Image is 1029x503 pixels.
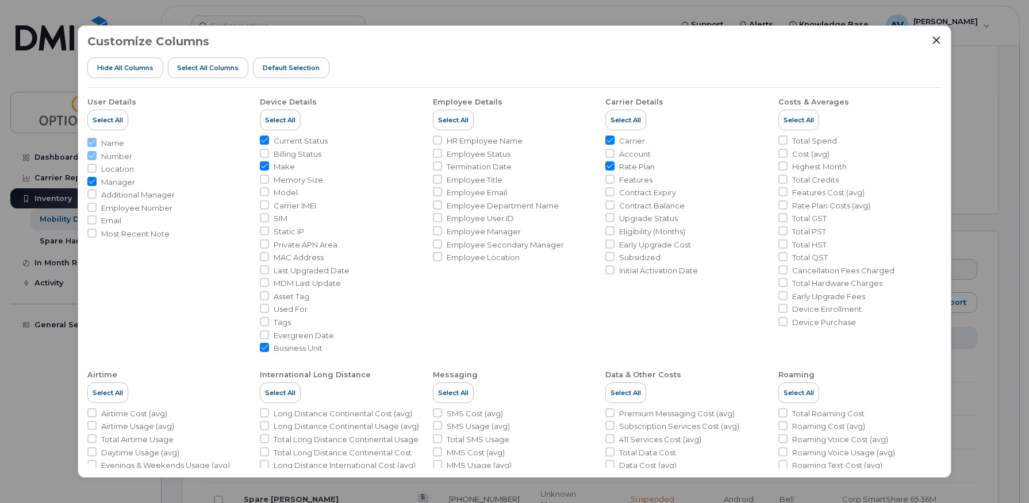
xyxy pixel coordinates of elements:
[778,97,849,107] div: Costs & Averages
[447,460,512,471] span: MMS Usage (avg)
[619,265,698,276] span: Initial Activation Date
[101,177,135,188] span: Manager
[447,175,502,185] span: Employee Title
[792,304,862,315] span: Device Enrollment
[447,239,564,250] span: Employee Secondary Manager
[447,226,521,237] span: Employee Manager
[792,421,865,432] span: Roaming Cost (avg)
[784,115,814,125] span: Select All
[87,370,117,380] div: Airtime
[447,149,510,160] span: Employee Status
[101,447,179,458] span: Daytime Usage (avg)
[87,57,163,78] button: Hide All Columns
[87,110,128,130] button: Select All
[274,304,308,315] span: Used For
[447,187,507,198] span: Employee Email
[447,434,509,445] span: Total SMS Usage
[619,187,676,198] span: Contract Expiry
[253,57,329,78] button: Default Selection
[87,35,209,48] h3: Customize Columns
[619,434,701,445] span: 411 Services Cost (avg)
[778,370,815,380] div: Roaming
[433,370,478,380] div: Messaging
[274,421,419,432] span: Long Distance Continental Usage (avg)
[792,200,870,211] span: Rate Plan Costs (avg)
[792,317,856,328] span: Device Purchase
[274,343,322,354] span: Business Unit
[447,447,505,458] span: MMS Cost (avg)
[447,252,520,263] span: Employee Location
[274,175,323,185] span: Memory Size
[778,110,819,130] button: Select All
[605,110,646,130] button: Select All
[101,151,132,162] span: Number
[274,317,291,328] span: Tags
[792,213,827,224] span: Total GST
[101,421,174,432] span: Airtime Usage (avg)
[87,382,128,403] button: Select All
[792,239,827,250] span: Total HST
[97,63,153,72] span: Hide All Columns
[260,110,301,130] button: Select All
[438,115,469,125] span: Select All
[274,226,304,237] span: Static IP
[101,189,175,200] span: Additional Manager
[792,149,830,160] span: Cost (avg)
[274,447,412,458] span: Total Long Distance Continental Cost
[792,175,839,185] span: Total Credits
[792,161,847,172] span: Highest Month
[792,434,888,445] span: Roaming Voice Cost (avg)
[619,161,655,172] span: Rate Plan
[433,110,474,130] button: Select All
[101,164,134,175] span: Location
[260,97,317,107] div: Device Details
[792,460,882,471] span: Roaming Text Cost (avg)
[792,447,895,458] span: Roaming Voice Usage (avg)
[93,388,123,397] span: Select All
[433,382,474,403] button: Select All
[274,434,418,445] span: Total Long Distance Continental Usage
[619,252,661,263] span: Subsidized
[101,138,124,149] span: Name
[447,161,512,172] span: Termination Date
[93,115,123,125] span: Select All
[619,149,651,160] span: Account
[177,63,239,72] span: Select all Columns
[274,278,341,289] span: MDM Last Update
[619,408,735,419] span: Premium Messaging Cost (avg)
[447,213,514,224] span: Employee User ID
[433,97,502,107] div: Employee Details
[619,460,677,471] span: Data Cost (avg)
[274,239,337,250] span: Private APN Area
[101,460,230,471] span: Evenings & Weekends Usage (avg)
[792,226,826,237] span: Total PST
[619,447,676,458] span: Total Data Cost
[605,370,681,380] div: Data & Other Costs
[619,213,678,224] span: Upgrade Status
[87,97,136,107] div: User Details
[265,388,295,397] span: Select All
[792,408,865,419] span: Total Roaming Cost
[611,388,641,397] span: Select All
[260,382,301,403] button: Select All
[274,408,412,419] span: Long Distance Continental Cost (avg)
[447,200,559,211] span: Employee Department Name
[605,97,663,107] div: Carrier Details
[274,149,321,160] span: Billing Status
[168,57,249,78] button: Select all Columns
[784,388,814,397] span: Select All
[274,265,350,276] span: Last Upgraded Date
[619,175,652,185] span: Features
[619,421,739,432] span: Subscription Services Cost (avg)
[274,136,328,146] span: Current Status
[263,63,320,72] span: Default Selection
[792,136,837,146] span: Total Spend
[274,330,334,341] span: Evergreen Date
[274,460,416,471] span: Long Distance International Cost (avg)
[619,226,685,237] span: Eligibility (Months)
[778,382,819,403] button: Select All
[792,278,882,289] span: Total Hardware Charges
[619,239,691,250] span: Early Upgrade Cost
[619,136,645,146] span: Carrier
[605,382,646,403] button: Select All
